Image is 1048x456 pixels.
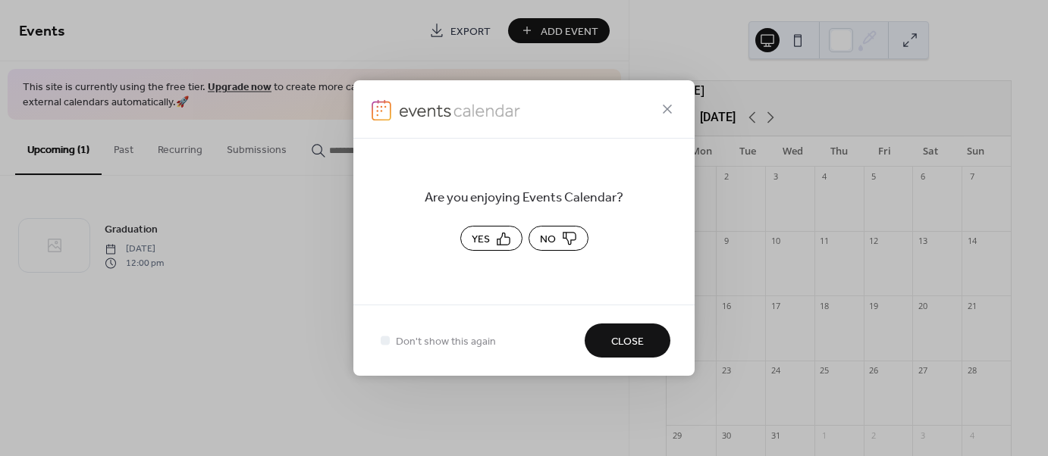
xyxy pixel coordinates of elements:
[585,323,670,358] button: Close
[472,232,490,248] span: Yes
[529,226,588,251] button: No
[378,188,670,209] span: Are you enjoying Events Calendar?
[540,232,556,248] span: No
[396,334,496,350] span: Don't show this again
[372,100,391,121] img: logo-icon
[399,100,522,121] img: logo-icon
[460,226,522,251] button: Yes
[611,334,644,350] span: Close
